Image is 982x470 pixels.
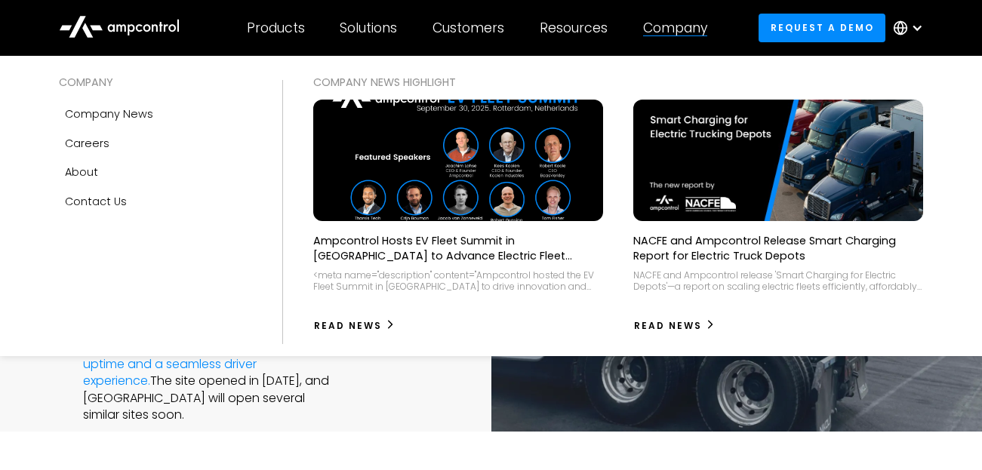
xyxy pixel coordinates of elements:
[313,269,603,293] div: <meta name="description" content="Ampcontrol hosted the EV Fleet Summit in [GEOGRAPHIC_DATA] to d...
[314,319,382,333] div: Read News
[540,20,608,36] div: Resources
[634,319,702,333] div: Read News
[433,20,504,36] div: Customers
[313,314,396,338] a: Read News
[83,339,328,390] a: Ampcontrol to ensure a high charger uptime and a seamless driver experience.
[59,129,252,158] a: Careers
[643,20,707,36] div: Company
[65,193,127,210] div: Contact Us
[65,135,109,152] div: Careers
[59,187,252,216] a: Contact Us
[59,100,252,128] a: Company news
[633,314,716,338] a: Read News
[65,164,98,180] div: About
[59,158,252,186] a: About
[340,20,397,36] div: Solutions
[759,14,885,41] a: Request a demo
[247,20,305,36] div: Products
[313,74,923,91] div: COMPANY NEWS Highlight
[59,74,252,91] div: COMPANY
[633,269,923,293] div: NACFE and Ampcontrol release 'Smart Charging for Electric Depots'—a report on scaling electric fl...
[65,106,153,122] div: Company news
[633,233,923,263] p: NACFE and Ampcontrol Release Smart Charging Report for Electric Truck Depots
[313,233,603,263] p: Ampcontrol Hosts EV Fleet Summit in [GEOGRAPHIC_DATA] to Advance Electric Fleet Management in [GE...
